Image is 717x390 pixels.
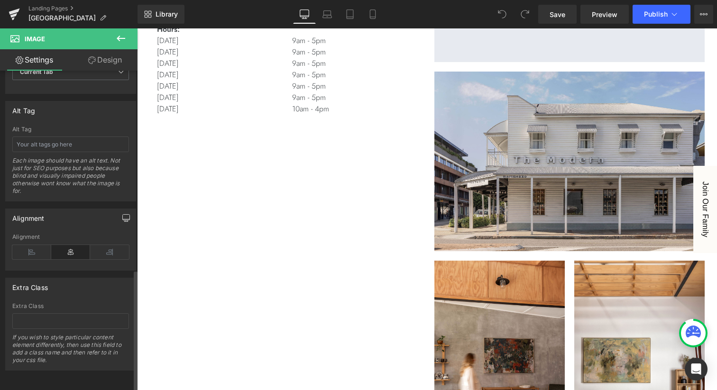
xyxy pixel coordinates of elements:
[12,303,129,309] div: Extra Class
[20,68,54,75] b: Current Tab
[12,209,45,222] div: Alignment
[580,5,629,24] a: Preview
[25,35,45,43] span: Image
[20,41,141,52] p: [DATE]
[493,5,512,24] button: Undo
[20,75,141,86] p: [DATE]
[12,278,48,291] div: Extra Class
[28,5,138,12] a: Landing Pages
[694,5,713,24] button: More
[71,49,139,71] a: Design
[12,136,129,152] input: Your alt tags go here
[12,101,35,115] div: Alt Tag
[155,7,276,29] p: 9am - 5pm 9am - 5pm
[138,5,184,24] a: New Library
[12,157,129,201] div: Each image should have an alt text. Not just for SEO purposes but also because blind and visually...
[339,5,361,24] a: Tablet
[515,5,534,24] button: Redo
[155,29,276,41] p: 9am - 5pm
[564,153,572,209] span: Join Our Family
[361,5,384,24] a: Mobile
[155,75,276,86] p: 10am - 4pm
[556,137,580,225] div: Join Our Family
[20,29,141,41] p: [DATE]
[155,41,276,52] p: 9am - 5pm
[633,5,690,24] button: Publish
[12,234,129,240] div: Alignment
[316,5,339,24] a: Laptop
[293,5,316,24] a: Desktop
[592,9,617,19] span: Preview
[156,10,178,18] span: Library
[155,63,276,75] p: 9am - 5pm
[20,52,141,63] p: [DATE]
[155,52,276,63] p: 9am - 5pm
[644,10,668,18] span: Publish
[550,9,565,19] span: Save
[12,126,129,133] div: Alt Tag
[12,334,129,370] div: If you wish to style particular content element differently, then use this field to add a class n...
[28,14,96,22] span: [GEOGRAPHIC_DATA]
[20,63,141,75] p: [DATE]
[20,7,141,29] p: [DATE] [DATE]
[685,358,708,381] div: Open Intercom Messenger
